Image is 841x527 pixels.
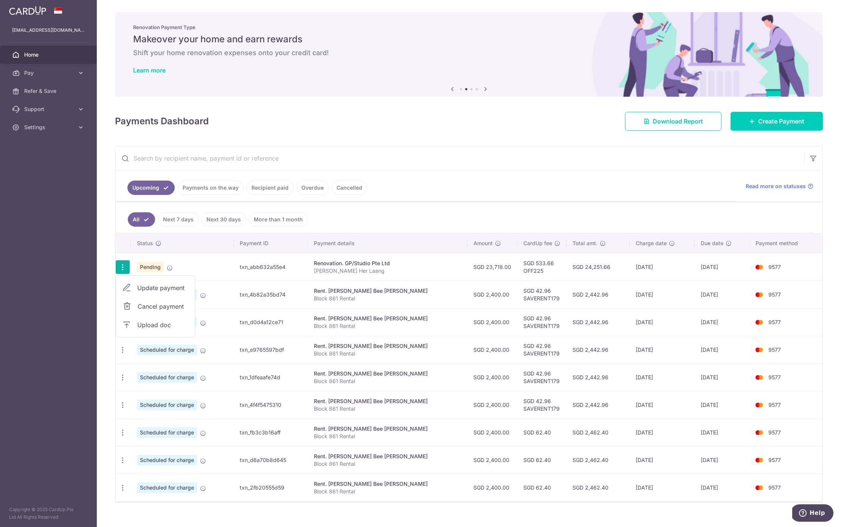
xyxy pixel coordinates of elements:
span: Scheduled for charge [137,400,197,410]
th: Payment ID [234,233,308,253]
td: [DATE] [630,474,695,501]
span: 9577 [768,291,781,298]
img: Bank Card [752,263,767,272]
span: Scheduled for charge [137,427,197,438]
td: [DATE] [630,308,695,336]
td: [DATE] [630,253,695,281]
span: Status [137,240,153,247]
th: Payment details [308,233,467,253]
td: SGD 2,400.00 [467,363,517,391]
td: [DATE] [630,419,695,446]
span: Read more on statuses [746,182,806,190]
img: Bank Card [752,345,767,354]
td: SGD 42.96 SAVERENT179 [517,391,566,419]
td: SGD 23,718.00 [467,253,517,281]
p: Block 861 Rental [314,322,461,330]
td: SGD 2,400.00 [467,308,517,336]
span: 9577 [768,402,781,408]
a: Learn more [133,66,166,74]
a: Upcoming [127,181,175,195]
span: Total amt. [573,240,597,247]
p: Block 861 Rental [314,460,461,468]
td: txn_d0d4a12ce71 [234,308,308,336]
td: [DATE] [695,253,749,281]
h6: Shift your home renovation expenses onto your credit card! [133,48,805,57]
div: Rent. [PERSON_NAME] Bee [PERSON_NAME] [314,370,461,377]
td: SGD 2,442.96 [566,336,630,363]
img: Bank Card [752,400,767,410]
td: [DATE] [695,446,749,474]
span: Amount [473,240,493,247]
a: Cancelled [332,181,367,195]
p: Block 861 Rental [314,295,461,302]
td: SGD 62.40 [517,474,566,501]
td: [DATE] [695,308,749,336]
td: SGD 2,442.96 [566,363,630,391]
a: Read more on statuses [746,182,813,190]
span: Create Payment [758,117,804,126]
td: [DATE] [630,336,695,363]
span: Scheduled for charge [137,372,197,383]
td: SGD 62.40 [517,419,566,446]
div: Rent. [PERSON_NAME] Bee [PERSON_NAME] [314,315,461,322]
td: txn_2fb20555d59 [234,474,308,501]
span: 9577 [768,484,781,491]
td: SGD 2,462.40 [566,419,630,446]
a: Next 30 days [202,212,246,227]
td: SGD 2,400.00 [467,281,517,308]
p: Block 861 Rental [314,377,461,385]
h5: Makeover your home and earn rewards [133,33,805,45]
span: Support [24,105,74,113]
a: All [128,212,155,227]
span: 9577 [768,429,781,436]
th: Payment method [749,233,822,253]
p: Renovation Payment Type [133,24,805,30]
a: Recipient paid [247,181,293,195]
span: Download Report [653,117,703,126]
td: SGD 2,462.40 [566,446,630,474]
div: Rent. [PERSON_NAME] Bee [PERSON_NAME] [314,397,461,405]
p: Block 861 Rental [314,488,461,495]
td: SGD 2,462.40 [566,474,630,501]
img: Renovation banner [115,12,823,97]
td: txn_abb632a55e4 [234,253,308,281]
td: SGD 2,400.00 [467,446,517,474]
span: 9577 [768,264,781,270]
td: SGD 42.96 SAVERENT179 [517,363,566,391]
td: SGD 2,442.96 [566,308,630,336]
span: Settings [24,124,74,131]
div: Rent. [PERSON_NAME] Bee [PERSON_NAME] [314,453,461,460]
span: Pending [137,262,164,272]
span: Scheduled for charge [137,455,197,465]
td: [DATE] [630,281,695,308]
td: txn_e9765597bdf [234,336,308,363]
h4: Payments Dashboard [115,114,209,128]
td: txn_fb3c3b16aff [234,419,308,446]
td: [DATE] [695,281,749,308]
span: CardUp fee [523,240,552,247]
span: Pay [24,69,74,77]
div: Rent. [PERSON_NAME] Bee [PERSON_NAME] [314,287,461,295]
span: Scheduled for charge [137,345,197,355]
td: SGD 42.96 SAVERENT179 [517,308,566,336]
img: Bank Card [752,318,767,327]
span: 9577 [768,319,781,325]
td: SGD 2,400.00 [467,474,517,501]
p: Block 861 Rental [314,405,461,413]
td: txn_4b82a35bd74 [234,281,308,308]
img: Bank Card [752,373,767,382]
td: [DATE] [630,391,695,419]
span: 9577 [768,346,781,353]
td: txn_1dfeaafe74d [234,363,308,391]
td: [DATE] [695,419,749,446]
div: Rent. [PERSON_NAME] Bee [PERSON_NAME] [314,342,461,350]
span: 9577 [768,457,781,463]
div: Rent. [PERSON_NAME] Bee [PERSON_NAME] [314,425,461,433]
input: Search by recipient name, payment id or reference [115,146,804,170]
td: txn_d6a70b8d645 [234,446,308,474]
p: Block 861 Rental [314,350,461,357]
img: CardUp [9,6,46,15]
td: [DATE] [695,363,749,391]
img: Bank Card [752,428,767,437]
